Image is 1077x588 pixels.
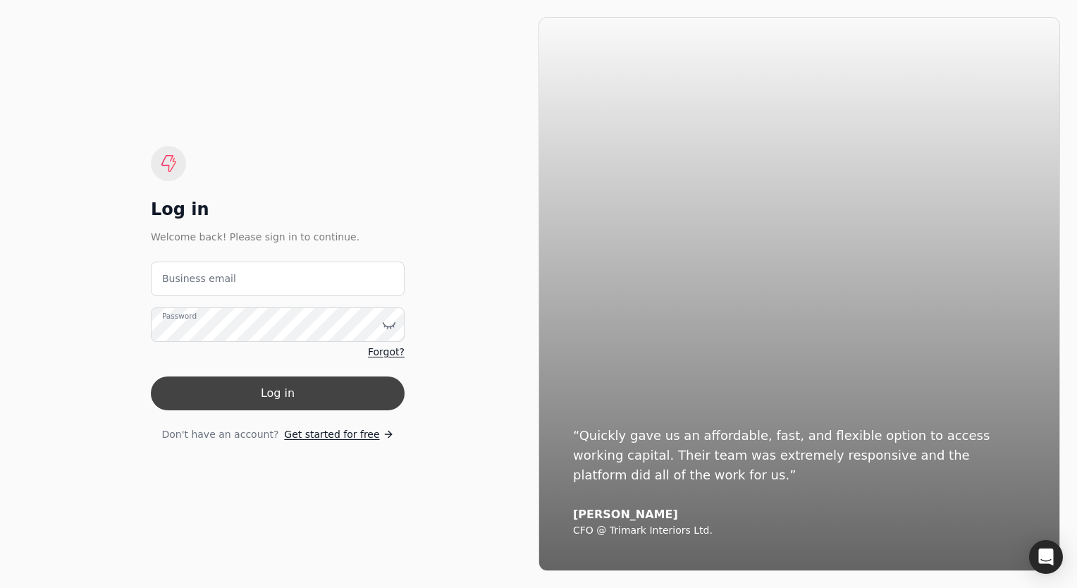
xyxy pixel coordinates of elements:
label: Business email [162,271,236,286]
span: Get started for free [284,427,379,442]
div: Open Intercom Messenger [1029,540,1063,574]
div: [PERSON_NAME] [573,508,1026,522]
a: Get started for free [284,427,393,442]
div: “Quickly gave us an affordable, fast, and flexible option to access working capital. Their team w... [573,426,1026,485]
button: Log in [151,376,405,410]
div: Log in [151,198,405,221]
div: Welcome back! Please sign in to continue. [151,229,405,245]
span: Don't have an account? [161,427,278,442]
div: CFO @ Trimark Interiors Ltd. [573,525,1026,537]
label: Password [162,311,197,322]
a: Forgot? [368,345,405,360]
